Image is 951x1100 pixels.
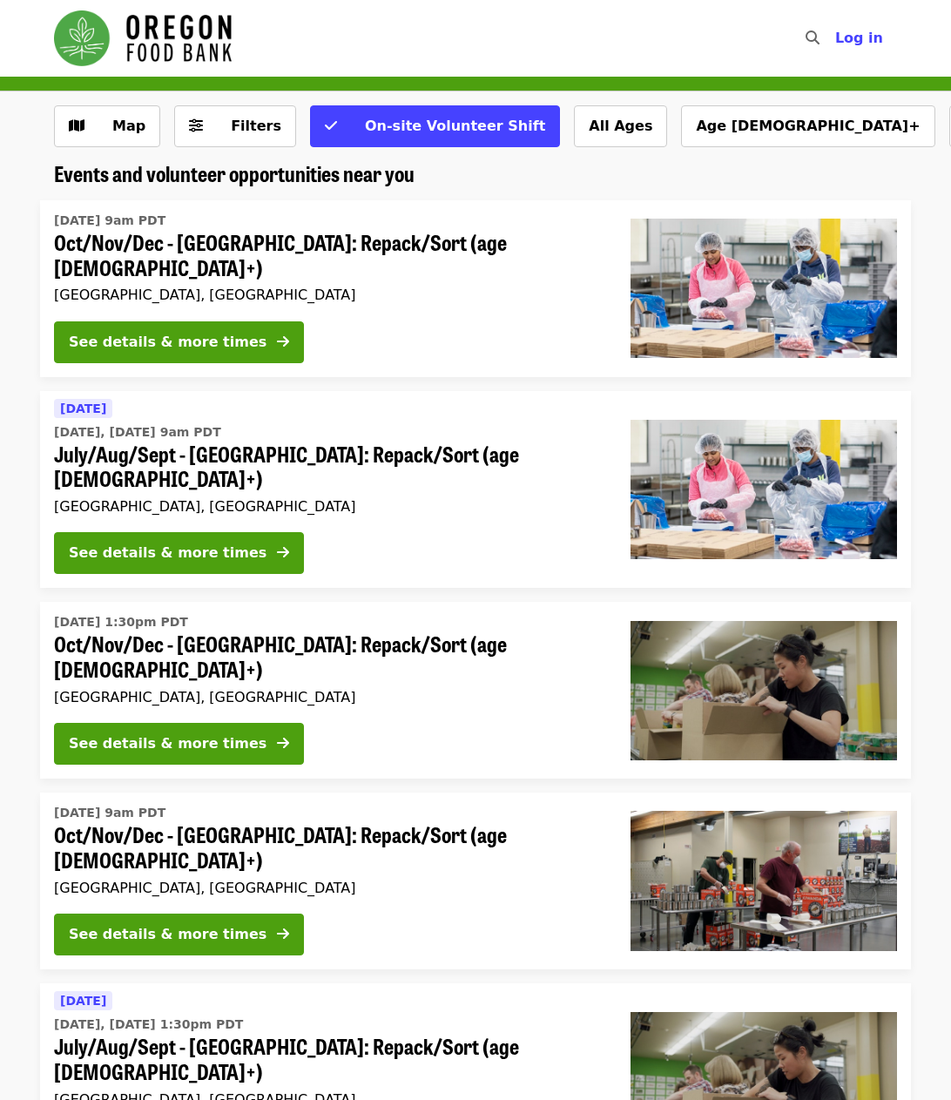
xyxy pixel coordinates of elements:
[40,793,911,969] a: See details for "Oct/Nov/Dec - Portland: Repack/Sort (age 16+)"
[830,17,844,59] input: Search
[277,735,289,752] i: arrow-right icon
[325,118,337,134] i: check icon
[54,158,415,188] span: Events and volunteer opportunities near you
[54,631,603,682] span: Oct/Nov/Dec - [GEOGRAPHIC_DATA]: Repack/Sort (age [DEMOGRAPHIC_DATA]+)
[54,689,603,705] div: [GEOGRAPHIC_DATA], [GEOGRAPHIC_DATA]
[54,498,603,515] div: [GEOGRAPHIC_DATA], [GEOGRAPHIC_DATA]
[631,811,897,950] img: Oct/Nov/Dec - Portland: Repack/Sort (age 16+) organized by Oregon Food Bank
[365,118,545,134] span: On-site Volunteer Shift
[60,994,106,1008] span: [DATE]
[54,287,603,303] div: [GEOGRAPHIC_DATA], [GEOGRAPHIC_DATA]
[231,118,281,134] span: Filters
[54,804,165,822] time: [DATE] 9am PDT
[69,118,84,134] i: map icon
[54,105,160,147] button: Show map view
[174,105,296,147] button: Filters (0 selected)
[69,924,266,945] div: See details & more times
[54,1016,243,1034] time: [DATE], [DATE] 1:30pm PDT
[277,544,289,561] i: arrow-right icon
[40,602,911,779] a: See details for "Oct/Nov/Dec - Portland: Repack/Sort (age 8+)"
[277,926,289,942] i: arrow-right icon
[40,391,911,589] a: See details for "July/Aug/Sept - Beaverton: Repack/Sort (age 10+)"
[69,733,266,754] div: See details & more times
[54,914,304,955] button: See details & more times
[631,219,897,358] img: Oct/Nov/Dec - Beaverton: Repack/Sort (age 10+) organized by Oregon Food Bank
[54,230,603,280] span: Oct/Nov/Dec - [GEOGRAPHIC_DATA]: Repack/Sort (age [DEMOGRAPHIC_DATA]+)
[835,30,883,46] span: Log in
[40,200,911,377] a: See details for "Oct/Nov/Dec - Beaverton: Repack/Sort (age 10+)"
[60,402,106,415] span: [DATE]
[806,30,819,46] i: search icon
[112,118,145,134] span: Map
[69,332,266,353] div: See details & more times
[69,543,266,563] div: See details & more times
[54,1034,603,1084] span: July/Aug/Sept - [GEOGRAPHIC_DATA]: Repack/Sort (age [DEMOGRAPHIC_DATA]+)
[54,532,304,574] button: See details & more times
[54,442,603,492] span: July/Aug/Sept - [GEOGRAPHIC_DATA]: Repack/Sort (age [DEMOGRAPHIC_DATA]+)
[631,621,897,760] img: Oct/Nov/Dec - Portland: Repack/Sort (age 8+) organized by Oregon Food Bank
[277,334,289,350] i: arrow-right icon
[54,321,304,363] button: See details & more times
[54,723,304,765] button: See details & more times
[821,21,897,56] button: Log in
[681,105,934,147] button: Age [DEMOGRAPHIC_DATA]+
[310,105,560,147] button: On-site Volunteer Shift
[631,420,897,559] img: July/Aug/Sept - Beaverton: Repack/Sort (age 10+) organized by Oregon Food Bank
[54,212,165,230] time: [DATE] 9am PDT
[54,880,603,896] div: [GEOGRAPHIC_DATA], [GEOGRAPHIC_DATA]
[54,822,603,873] span: Oct/Nov/Dec - [GEOGRAPHIC_DATA]: Repack/Sort (age [DEMOGRAPHIC_DATA]+)
[574,105,667,147] button: All Ages
[54,423,221,442] time: [DATE], [DATE] 9am PDT
[189,118,203,134] i: sliders-h icon
[54,613,188,631] time: [DATE] 1:30pm PDT
[54,10,232,66] img: Oregon Food Bank - Home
